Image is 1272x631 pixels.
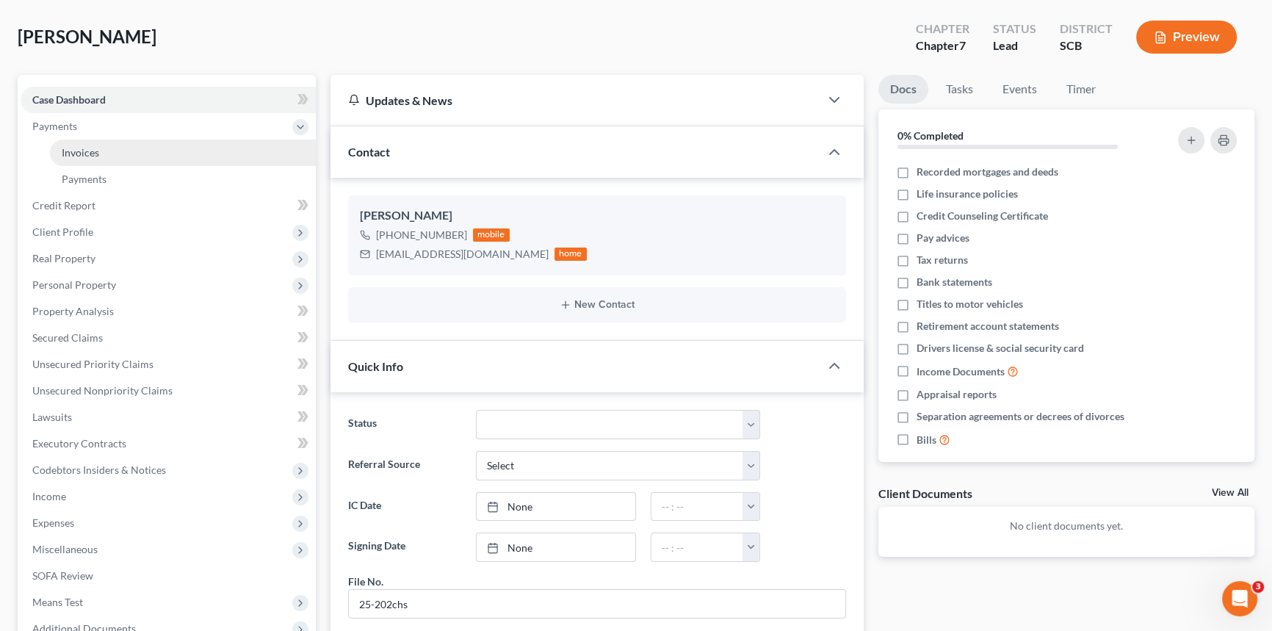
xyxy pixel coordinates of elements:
[916,21,969,37] div: Chapter
[32,331,103,344] span: Secured Claims
[32,305,114,317] span: Property Analysis
[917,209,1048,223] span: Credit Counseling Certificate
[21,430,316,457] a: Executory Contracts
[1222,581,1257,616] iframe: Intercom live chat
[21,87,316,113] a: Case Dashboard
[32,464,166,476] span: Codebtors Insiders & Notices
[21,298,316,325] a: Property Analysis
[878,75,928,104] a: Docs
[62,146,99,159] span: Invoices
[917,364,1005,379] span: Income Documents
[934,75,985,104] a: Tasks
[473,228,510,242] div: mobile
[32,120,77,132] span: Payments
[32,596,83,608] span: Means Test
[1060,21,1113,37] div: District
[917,433,936,447] span: Bills
[917,387,997,402] span: Appraisal reports
[21,378,316,404] a: Unsecured Nonpriority Claims
[917,253,968,267] span: Tax returns
[477,493,635,521] a: None
[341,451,469,480] label: Referral Source
[341,492,469,522] label: IC Date
[18,26,156,47] span: [PERSON_NAME]
[32,543,98,555] span: Miscellaneous
[348,574,383,589] div: File No.
[360,299,834,311] button: New Contact
[32,358,153,370] span: Unsecured Priority Claims
[917,187,1018,201] span: Life insurance policies
[1136,21,1237,54] button: Preview
[32,490,66,502] span: Income
[916,37,969,54] div: Chapter
[341,410,469,439] label: Status
[32,93,106,106] span: Case Dashboard
[32,199,95,212] span: Credit Report
[917,165,1058,179] span: Recorded mortgages and deeds
[349,590,845,618] input: --
[1212,488,1248,498] a: View All
[991,75,1049,104] a: Events
[32,384,173,397] span: Unsecured Nonpriority Claims
[959,38,966,52] span: 7
[890,519,1243,533] p: No client documents yet.
[1060,37,1113,54] div: SCB
[917,231,969,245] span: Pay advices
[32,437,126,450] span: Executory Contracts
[32,278,116,291] span: Personal Property
[477,533,635,561] a: None
[878,486,972,501] div: Client Documents
[1055,75,1107,104] a: Timer
[348,93,802,108] div: Updates & News
[21,404,316,430] a: Lawsuits
[376,247,549,262] div: [EMAIL_ADDRESS][DOMAIN_NAME]
[917,297,1023,311] span: Titles to motor vehicles
[360,207,834,225] div: [PERSON_NAME]
[348,359,403,373] span: Quick Info
[993,37,1036,54] div: Lead
[917,275,992,289] span: Bank statements
[348,145,390,159] span: Contact
[554,248,587,261] div: home
[376,228,467,242] div: [PHONE_NUMBER]
[1252,581,1264,593] span: 3
[21,351,316,378] a: Unsecured Priority Claims
[32,226,93,238] span: Client Profile
[917,341,1084,356] span: Drivers license & social security card
[21,325,316,351] a: Secured Claims
[32,569,93,582] span: SOFA Review
[993,21,1036,37] div: Status
[21,563,316,589] a: SOFA Review
[62,173,106,185] span: Payments
[32,411,72,423] span: Lawsuits
[50,140,316,166] a: Invoices
[32,516,74,529] span: Expenses
[917,409,1124,424] span: Separation agreements or decrees of divorces
[50,166,316,192] a: Payments
[917,319,1059,333] span: Retirement account statements
[651,533,744,561] input: -- : --
[21,192,316,219] a: Credit Report
[341,533,469,562] label: Signing Date
[897,129,964,142] strong: 0% Completed
[32,252,95,264] span: Real Property
[651,493,744,521] input: -- : --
